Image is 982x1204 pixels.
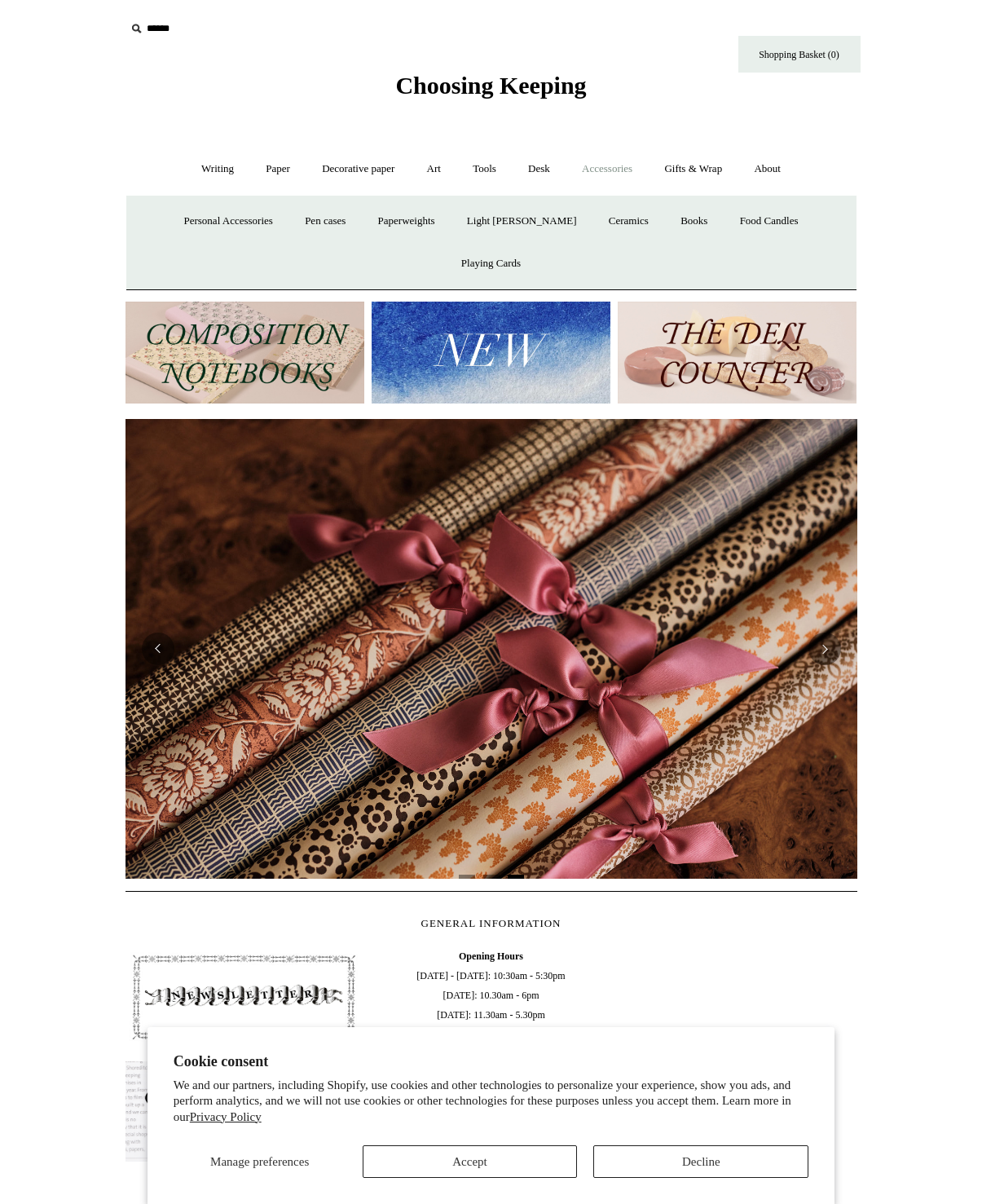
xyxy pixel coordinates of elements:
a: Desk [513,148,565,191]
a: Tools [458,148,511,191]
a: Pen cases [290,200,360,243]
span: Manage preferences [210,1155,309,1168]
b: Opening Hours [459,950,523,962]
a: Food Candles [725,200,813,243]
span: [DATE] - [DATE]: 10:30am - 5:30pm [DATE]: 10.30am - 6pm [DATE]: 11.30am - 5.30pm [372,946,609,1103]
a: Gifts & Wrap [650,148,737,191]
iframe: google_map [620,946,856,1191]
span: Choosing Keeping [395,72,586,99]
button: Previous [142,633,174,665]
h2: Cookie consent [174,1053,809,1070]
button: Next [808,633,841,665]
a: Ceramics [594,200,663,243]
button: Page 2 [483,875,500,879]
button: Page 3 [508,875,524,879]
button: Page 1 [459,875,475,879]
a: Writing [187,148,249,191]
img: pf-635a2b01-aa89-4342-bbcd-4371b60f588c--In-the-press-Button_1200x.jpg [126,1061,362,1162]
span: GENERAL INFORMATION [421,917,561,929]
p: We and our partners, including Shopify, use cookies and other technologies to personalize your ex... [174,1078,809,1126]
button: Accept [363,1145,578,1178]
a: Accessories [567,148,647,191]
a: Books [666,200,722,243]
a: Personal Accessories [169,200,287,243]
a: Paperweights [363,200,450,243]
a: Paper [251,148,305,191]
img: Early Bird [126,419,857,879]
a: About [739,148,795,191]
button: Decline [593,1145,808,1178]
img: pf-4db91bb9--1305-Newsletter-Button_1200x.jpg [126,946,362,1047]
img: New.jpg__PID:f73bdf93-380a-4a35-bcfe-7823039498e1 [372,302,610,404]
a: Privacy Policy [190,1110,262,1123]
a: Art [412,148,456,191]
a: Playing Cards [447,242,535,285]
a: Decorative paper [307,148,409,191]
img: 202302 Composition ledgers.jpg__PID:69722ee6-fa44-49dd-a067-31375e5d54ec [126,302,364,404]
a: Shopping Basket (0) [738,36,861,73]
img: The Deli Counter [618,302,856,404]
a: Light [PERSON_NAME] [452,200,592,243]
a: Choosing Keeping [395,85,586,96]
button: Manage preferences [174,1145,346,1178]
